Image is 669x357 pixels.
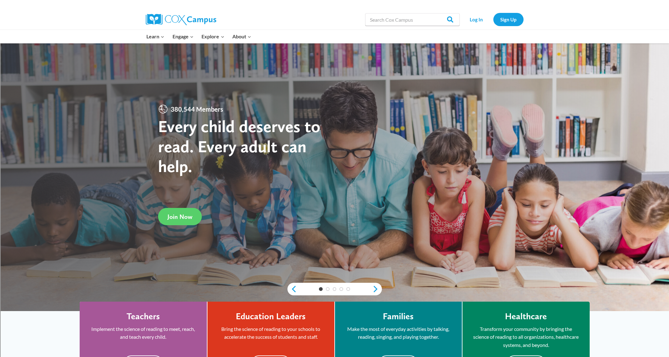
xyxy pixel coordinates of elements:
[146,32,164,41] span: Learn
[173,32,194,41] span: Engage
[201,32,224,41] span: Explore
[127,311,160,322] h4: Teachers
[505,311,547,322] h4: Healthcare
[143,30,255,43] nav: Primary Navigation
[365,13,460,26] input: Search Cox Campus
[493,13,524,26] a: Sign Up
[236,311,306,322] h4: Education Leaders
[463,13,490,26] a: Log In
[383,311,414,322] h4: Families
[146,14,216,25] img: Cox Campus
[472,325,580,349] p: Transform your community by bringing the science of reading to all organizations, healthcare syst...
[217,325,325,341] p: Bring the science of reading to your schools to accelerate the success of students and staff.
[463,13,524,26] nav: Secondary Navigation
[344,325,452,341] p: Make the most of everyday activities by talking, reading, singing, and playing together.
[232,32,251,41] span: About
[89,325,197,341] p: Implement the science of reading to meet, reach, and teach every child.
